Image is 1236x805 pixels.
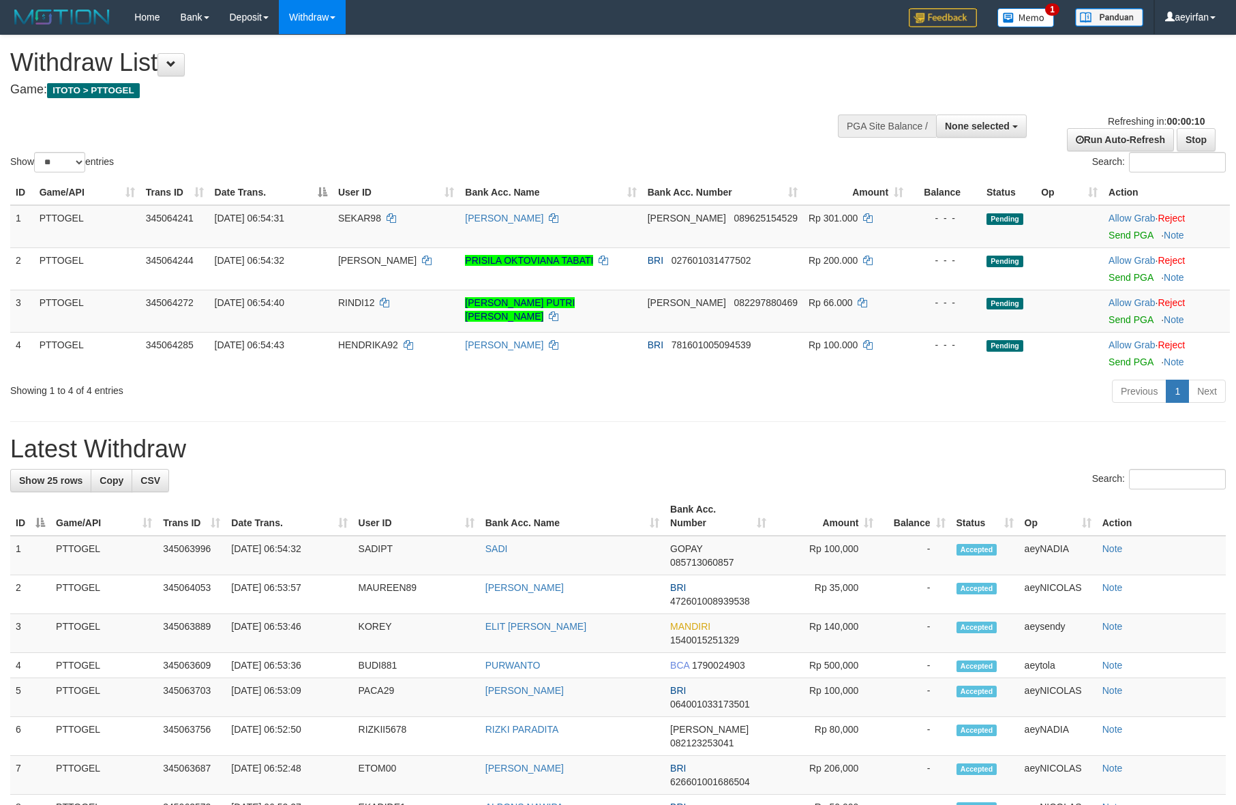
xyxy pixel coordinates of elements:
a: Note [1164,272,1184,283]
td: 345064053 [157,575,226,614]
td: [DATE] 06:53:46 [226,614,352,653]
span: ITOTO > PTTOGEL [47,83,140,98]
span: 345064241 [146,213,194,224]
img: Feedback.jpg [909,8,977,27]
a: Send PGA [1109,314,1153,325]
td: RIZKII5678 [353,717,480,756]
a: Note [1102,621,1123,632]
span: 345064244 [146,255,194,266]
a: Allow Grab [1109,339,1155,350]
td: · [1103,332,1230,374]
span: Accepted [956,725,997,736]
img: panduan.png [1075,8,1143,27]
a: Send PGA [1109,356,1153,367]
th: Trans ID: activate to sort column ascending [157,497,226,536]
td: [DATE] 06:52:50 [226,717,352,756]
th: ID: activate to sort column descending [10,497,50,536]
a: Note [1164,230,1184,241]
td: 1 [10,205,34,248]
a: Allow Grab [1109,213,1155,224]
td: PTTOGEL [50,756,157,795]
td: PTTOGEL [50,575,157,614]
td: aeyNICOLAS [1019,575,1097,614]
span: 1 [1045,3,1059,16]
td: PACA29 [353,678,480,717]
th: Action [1097,497,1226,536]
a: Reject [1158,339,1185,350]
a: Send PGA [1109,272,1153,283]
span: Rp 100.000 [809,339,858,350]
span: · [1109,339,1158,350]
a: Allow Grab [1109,297,1155,308]
th: Bank Acc. Name: activate to sort column ascending [480,497,665,536]
a: Run Auto-Refresh [1067,128,1174,151]
span: Pending [986,213,1023,225]
td: PTTOGEL [50,653,157,678]
span: Pending [986,256,1023,267]
td: 345063996 [157,536,226,575]
span: Accepted [956,622,997,633]
span: RINDI12 [338,297,375,308]
span: CSV [140,475,160,486]
a: Copy [91,469,132,492]
td: - [879,614,950,653]
span: Copy 1540015251329 to clipboard [670,635,739,645]
a: Note [1102,724,1123,735]
td: Rp 100,000 [772,678,879,717]
a: ELIT [PERSON_NAME] [485,621,586,632]
td: [DATE] 06:52:48 [226,756,352,795]
a: Allow Grab [1109,255,1155,266]
img: Button%20Memo.svg [997,8,1055,27]
input: Search: [1129,469,1226,489]
span: [DATE] 06:54:40 [215,297,284,308]
span: Accepted [956,544,997,556]
th: Amount: activate to sort column ascending [772,497,879,536]
td: - [879,717,950,756]
th: Amount: activate to sort column ascending [803,180,909,205]
td: PTTOGEL [34,205,140,248]
td: - [879,756,950,795]
span: Copy 027601031477502 to clipboard [672,255,751,266]
td: [DATE] 06:53:36 [226,653,352,678]
span: HENDRIKA92 [338,339,398,350]
td: Rp 500,000 [772,653,879,678]
td: 5 [10,678,50,717]
span: Rp 66.000 [809,297,853,308]
span: Copy 1790024903 to clipboard [692,660,745,671]
div: - - - [914,254,976,267]
div: PGA Site Balance / [838,115,936,138]
div: - - - [914,296,976,309]
span: 345064285 [146,339,194,350]
td: PTTOGEL [50,717,157,756]
th: Status: activate to sort column ascending [951,497,1019,536]
td: ETOM00 [353,756,480,795]
div: - - - [914,211,976,225]
h4: Game: [10,83,811,97]
a: Send PGA [1109,230,1153,241]
td: KOREY [353,614,480,653]
td: Rp 35,000 [772,575,879,614]
td: PTTOGEL [34,332,140,374]
div: Showing 1 to 4 of 4 entries [10,378,504,397]
th: Status [981,180,1036,205]
button: None selected [936,115,1027,138]
th: Bank Acc. Number: activate to sort column ascending [642,180,803,205]
td: 4 [10,332,34,374]
td: Rp 100,000 [772,536,879,575]
th: Trans ID: activate to sort column ascending [140,180,209,205]
span: Copy 085713060857 to clipboard [670,557,734,568]
h1: Latest Withdraw [10,436,1226,463]
td: aeysendy [1019,614,1097,653]
td: 6 [10,717,50,756]
a: RIZKI PARADITA [485,724,559,735]
a: CSV [132,469,169,492]
span: Rp 301.000 [809,213,858,224]
th: User ID: activate to sort column ascending [353,497,480,536]
span: Copy 082297880469 to clipboard [734,297,798,308]
a: PURWANTO [485,660,541,671]
td: - [879,575,950,614]
th: ID [10,180,34,205]
td: PTTOGEL [50,678,157,717]
td: - [879,536,950,575]
span: 345064272 [146,297,194,308]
